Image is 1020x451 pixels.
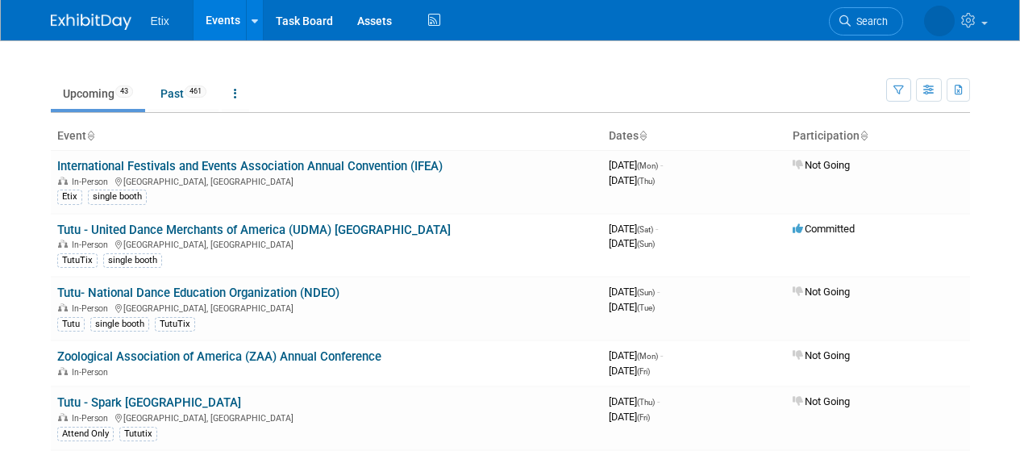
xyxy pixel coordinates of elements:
span: (Sat) [637,225,653,234]
a: Tutu- National Dance Education Organization (NDEO) [57,286,339,300]
div: [GEOGRAPHIC_DATA], [GEOGRAPHIC_DATA] [57,411,596,424]
img: In-Person Event [58,303,68,311]
span: In-Person [72,413,113,424]
span: Not Going [793,349,850,361]
span: - [657,286,660,298]
span: (Fri) [637,413,650,422]
span: (Sun) [637,240,655,248]
span: 43 [115,86,133,98]
span: (Fri) [637,367,650,376]
img: In-Person Event [58,413,68,421]
span: [DATE] [609,365,650,377]
span: (Sun) [637,288,655,297]
span: (Mon) [637,161,658,170]
span: Not Going [793,395,850,407]
a: Sort by Participation Type [860,129,868,142]
div: Attend Only [57,427,114,441]
img: In-Person Event [58,177,68,185]
span: In-Person [72,240,113,250]
span: [DATE] [609,301,655,313]
span: 461 [185,86,206,98]
a: Sort by Event Name [86,129,94,142]
div: single booth [90,317,149,332]
span: - [660,349,663,361]
span: Not Going [793,159,850,171]
div: TutuTix [57,253,98,268]
span: [DATE] [609,223,658,235]
span: Search [851,15,888,27]
span: - [656,223,658,235]
span: [DATE] [609,349,663,361]
span: (Tue) [637,303,655,312]
a: Sort by Start Date [639,129,647,142]
th: Participation [786,123,970,150]
span: In-Person [72,177,113,187]
div: single booth [88,190,147,204]
span: (Thu) [637,177,655,186]
div: Etix [57,190,82,204]
span: [DATE] [609,395,660,407]
div: [GEOGRAPHIC_DATA], [GEOGRAPHIC_DATA] [57,237,596,250]
div: single booth [103,253,162,268]
span: - [657,395,660,407]
span: Etix [151,15,169,27]
a: International Festivals and Events Association Annual Convention (IFEA) [57,159,443,173]
a: Past461 [148,78,219,109]
div: [GEOGRAPHIC_DATA], [GEOGRAPHIC_DATA] [57,301,596,314]
a: Zoological Association of America (ZAA) Annual Conference [57,349,381,364]
img: In-Person Event [58,240,68,248]
a: Tutu - United Dance Merchants of America (UDMA) [GEOGRAPHIC_DATA] [57,223,451,237]
span: [DATE] [609,159,663,171]
span: (Mon) [637,352,658,361]
span: [DATE] [609,237,655,249]
a: Upcoming43 [51,78,145,109]
span: [DATE] [609,174,655,186]
a: Search [829,7,903,35]
span: In-Person [72,303,113,314]
th: Event [51,123,602,150]
img: Jeff Woronka [924,6,955,36]
span: [DATE] [609,286,660,298]
span: [DATE] [609,411,650,423]
span: - [660,159,663,171]
img: ExhibitDay [51,14,131,30]
div: Tutu [57,317,85,332]
div: Tututix [119,427,157,441]
img: In-Person Event [58,367,68,375]
div: [GEOGRAPHIC_DATA], [GEOGRAPHIC_DATA] [57,174,596,187]
span: Not Going [793,286,850,298]
a: Tutu - Spark [GEOGRAPHIC_DATA] [57,395,241,410]
span: In-Person [72,367,113,378]
th: Dates [602,123,786,150]
span: Committed [793,223,855,235]
span: (Thu) [637,398,655,407]
div: TutuTix [155,317,195,332]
